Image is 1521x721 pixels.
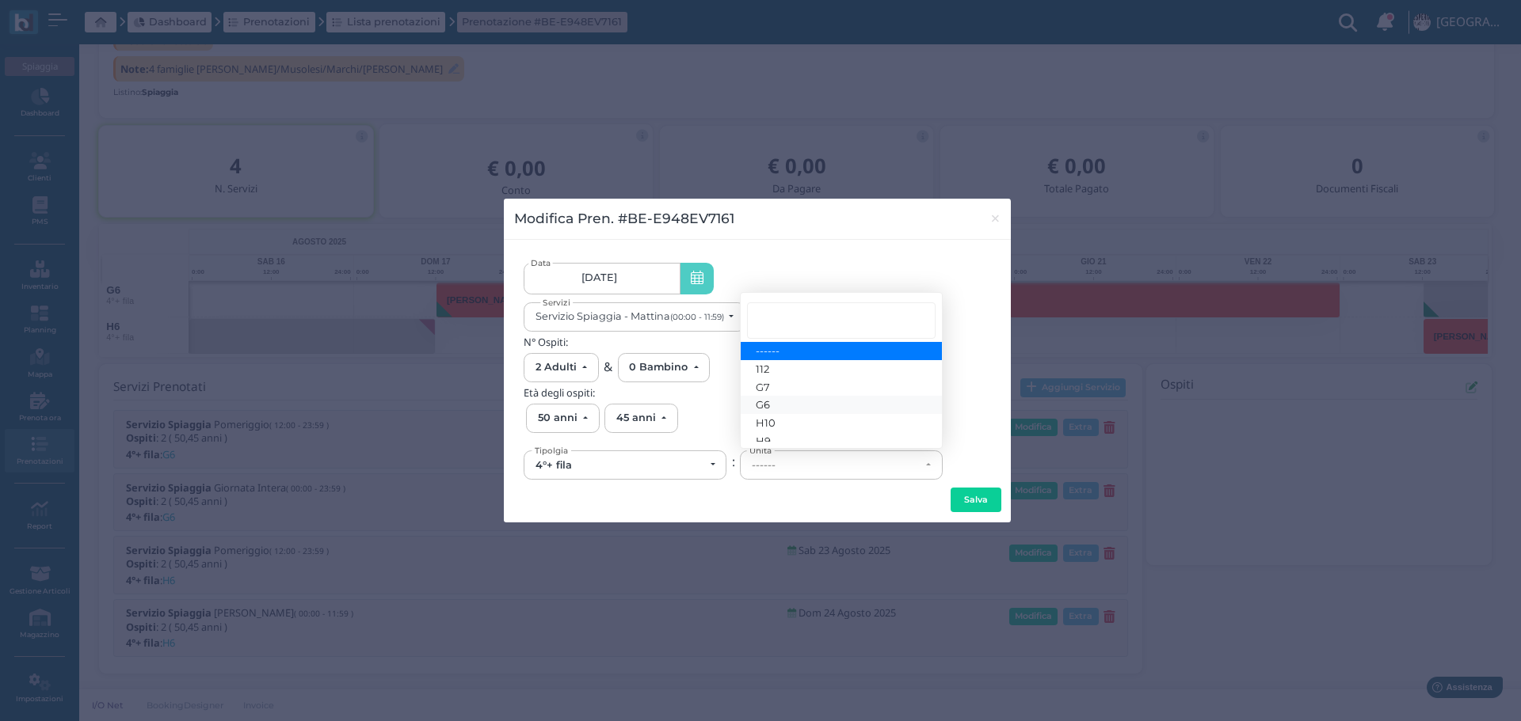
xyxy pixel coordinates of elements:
[951,488,1001,513] button: Salva
[524,450,726,480] button: 4°+ fila
[538,412,578,423] div: 50 anni
[604,361,612,374] h4: &
[526,404,600,433] button: 50 anni
[756,344,780,357] span: ------
[618,353,711,382] button: 0 Bambino
[524,387,991,398] h5: Età degli ospiti:
[756,362,769,375] span: 112
[756,434,771,447] span: H9
[979,199,1012,239] button: Chiudi
[524,353,599,382] button: 2 Adulti
[536,361,577,373] div: 2 Adulti
[670,312,724,322] small: (00:00 - 11:59)
[532,444,571,456] span: Tipolgia
[756,398,770,411] span: G6
[47,13,105,25] span: Assistenza
[989,208,1001,229] span: ×
[629,361,688,373] div: 0 Bambino
[524,302,745,332] button: Servizio Spiaggia - Mattina(00:00 - 11:59)
[752,459,921,472] div: ------
[604,404,678,433] button: 45 anni
[540,296,573,308] span: Servizi
[746,444,774,456] span: Unità
[524,336,991,347] h5: N° Ospiti:
[529,256,554,271] span: Data
[581,271,617,284] span: [DATE]
[756,381,770,393] span: G7
[747,302,936,339] input: Search
[616,412,656,423] div: 45 anni
[536,310,724,322] div: Servizio Spiaggia - Mattina
[514,208,734,229] h3: Modifica Pren. #BE-E948EV7161
[756,416,776,429] span: H10
[536,459,704,472] div: 4°+ fila
[740,450,943,480] button: ------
